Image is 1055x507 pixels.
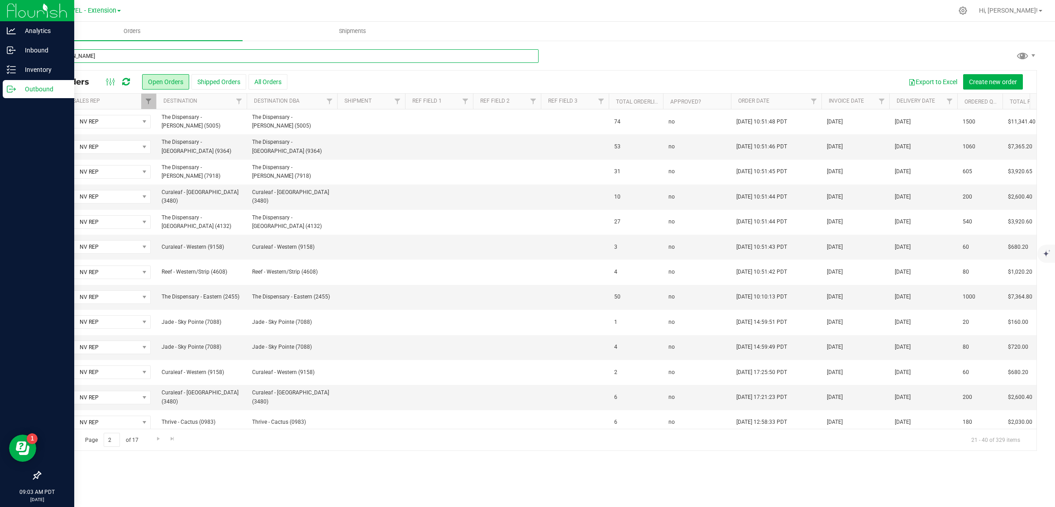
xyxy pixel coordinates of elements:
[827,268,843,276] span: [DATE]
[614,118,621,126] span: 74
[827,393,843,402] span: [DATE]
[232,94,247,109] a: Filter
[162,163,241,180] span: The Dispensary - [PERSON_NAME] (7918)
[895,167,911,176] span: [DATE]
[162,113,241,130] span: The Dispensary - [PERSON_NAME] (5005)
[252,243,332,251] span: Curaleaf - Western (9158)
[412,98,442,104] a: Ref Field 1
[252,188,332,205] span: Curaleaf - [GEOGRAPHIC_DATA] (3480)
[963,142,975,151] span: 1060
[614,268,617,276] span: 4
[252,213,332,231] span: The Dispensary - [GEOGRAPHIC_DATA] (4132)
[736,393,787,402] span: [DATE] 17:21:23 PDT
[942,94,957,109] a: Filter
[827,243,843,251] span: [DATE]
[895,142,911,151] span: [DATE]
[7,65,16,74] inline-svg: Inventory
[390,94,405,109] a: Filter
[1008,318,1028,327] span: $160.00
[162,213,241,231] span: The Dispensary - [GEOGRAPHIC_DATA] (4132)
[827,418,843,426] span: [DATE]
[248,74,287,90] button: All Orders
[252,268,332,276] span: Reef - Western/Strip (4608)
[162,268,241,276] span: Reef - Western/Strip (4608)
[162,243,241,251] span: Curaleaf - Western (9158)
[1008,268,1032,276] span: $1,020.20
[458,94,473,109] a: Filter
[736,118,787,126] span: [DATE] 10:51:48 PDT
[736,218,787,226] span: [DATE] 10:51:44 PDT
[162,188,241,205] span: Curaleaf - [GEOGRAPHIC_DATA] (3480)
[616,99,665,105] a: Total Orderlines
[72,341,139,354] span: NV REP
[344,98,372,104] a: Shipment
[252,163,332,180] span: The Dispensary - [PERSON_NAME] (7918)
[22,22,243,41] a: Orders
[162,368,241,377] span: Curaleaf - Western (9158)
[668,218,675,226] span: no
[963,218,972,226] span: 540
[979,7,1038,14] span: Hi, [PERSON_NAME]!
[614,218,621,226] span: 27
[874,94,889,109] a: Filter
[668,167,675,176] span: no
[526,94,541,109] a: Filter
[957,6,969,15] div: Manage settings
[111,27,153,35] span: Orders
[163,98,197,104] a: Destination
[895,193,911,201] span: [DATE]
[614,243,617,251] span: 3
[72,291,139,303] span: NV REP
[72,391,139,404] span: NV REP
[162,138,241,155] span: The Dispensary - [GEOGRAPHIC_DATA] (9364)
[902,74,963,90] button: Export to Excel
[162,293,241,301] span: The Dispensary - Eastern (2455)
[73,98,100,104] a: Sales Rep
[162,389,241,406] span: Curaleaf - [GEOGRAPHIC_DATA] (3480)
[166,433,179,445] a: Go to the last page
[668,418,675,426] span: no
[162,418,241,426] span: Thrive - Cactus (0983)
[963,167,972,176] span: 605
[963,74,1023,90] button: Create new order
[963,418,972,426] span: 180
[668,142,675,151] span: no
[1008,118,1036,126] span: $11,341.40
[1008,343,1028,351] span: $720.00
[736,318,787,327] span: [DATE] 14:59:51 PDT
[963,393,972,402] span: 200
[895,268,911,276] span: [DATE]
[736,167,787,176] span: [DATE] 10:51:45 PDT
[963,118,975,126] span: 1500
[963,193,972,201] span: 200
[964,433,1027,446] span: 21 - 40 of 329 items
[16,45,70,56] p: Inbound
[27,433,38,444] iframe: Resource center unread badge
[40,49,539,63] input: Search Order ID, Destination, Customer PO...
[72,241,139,253] span: NV REP
[72,366,139,379] span: NV REP
[736,293,787,301] span: [DATE] 10:10:13 PDT
[827,118,843,126] span: [DATE]
[162,318,241,327] span: Jade - Sky Pointe (7088)
[327,27,378,35] span: Shipments
[738,98,769,104] a: Order Date
[736,418,787,426] span: [DATE] 12:58:33 PDT
[668,243,675,251] span: no
[1008,167,1032,176] span: $3,920.65
[72,166,139,178] span: NV REP
[1010,99,1042,105] a: Total Price
[252,389,332,406] span: Curaleaf - [GEOGRAPHIC_DATA] (3480)
[9,435,36,462] iframe: Resource center
[827,293,843,301] span: [DATE]
[963,293,975,301] span: 1000
[252,418,332,426] span: Thrive - Cactus (0983)
[1008,393,1032,402] span: $2,600.40
[895,343,911,351] span: [DATE]
[614,368,617,377] span: 2
[77,433,146,447] span: Page of 17
[827,343,843,351] span: [DATE]
[72,190,139,203] span: NV REP
[322,94,337,109] a: Filter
